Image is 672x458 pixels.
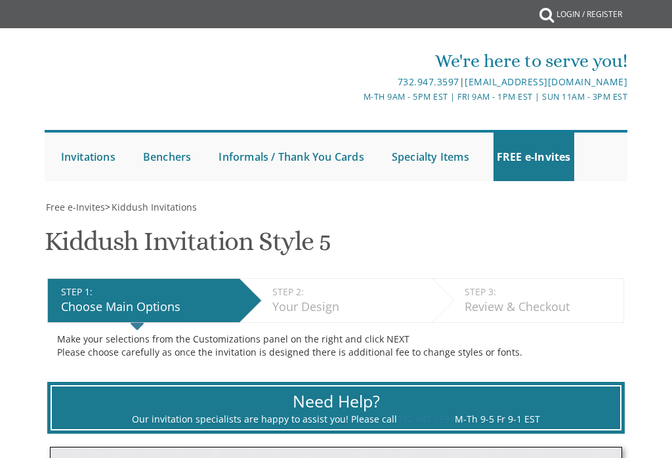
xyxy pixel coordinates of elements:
div: M-Th 9am - 5pm EST | Fri 9am - 1pm EST | Sun 11am - 3pm EST [240,90,628,104]
div: Need Help? [68,390,604,413]
a: Informals / Thank You Cards [215,133,367,181]
a: 732.947.3597 [397,413,455,425]
a: FREE e-Invites [493,133,574,181]
a: Specialty Items [388,133,472,181]
div: | [240,74,628,90]
a: Free e-Invites [45,201,105,213]
div: STEP 3: [465,285,617,299]
a: 732.947.3597 [398,75,459,88]
div: We're here to serve you! [240,48,628,74]
a: Kiddush Invitations [110,201,197,213]
div: Review & Checkout [465,299,617,316]
span: Kiddush Invitations [112,201,197,213]
div: Your Design [272,299,425,316]
div: STEP 2: [272,285,425,299]
a: Benchers [140,133,195,181]
h1: Kiddush Invitation Style 5 [45,227,331,266]
div: Make your selections from the Customizations panel on the right and click NEXT Please choose care... [57,333,615,359]
div: STEP 1: [61,285,233,299]
span: Free e-Invites [46,201,105,213]
div: Our invitation specialists are happy to assist you! Please call M-Th 9-5 Fr 9-1 EST [68,413,604,426]
a: [EMAIL_ADDRESS][DOMAIN_NAME] [465,75,627,88]
span: > [105,201,197,213]
a: Invitations [58,133,119,181]
div: Choose Main Options [61,299,233,316]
